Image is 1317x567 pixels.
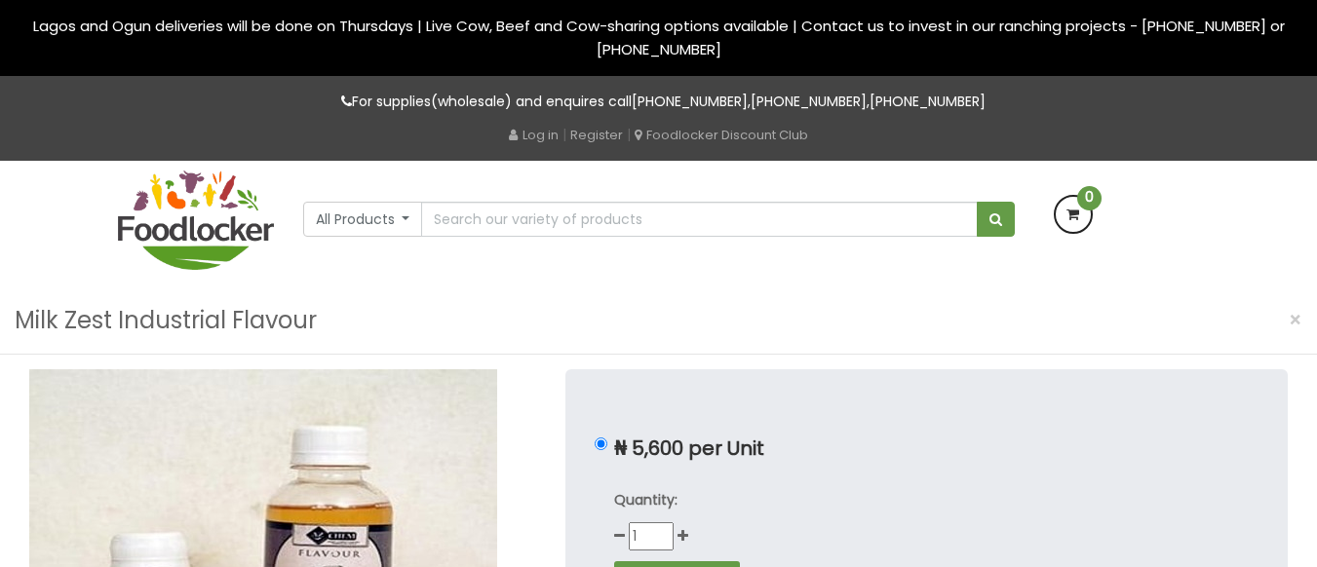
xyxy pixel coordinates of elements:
button: All Products [303,202,423,237]
p: For supplies(wholesale) and enquires call , , [118,91,1200,113]
strong: Quantity: [614,490,678,510]
input: Search our variety of products [421,202,977,237]
input: ₦ 5,600 per Unit [595,437,607,450]
a: Log in [509,126,559,144]
button: Close [1279,300,1312,340]
span: | [562,125,566,144]
a: [PHONE_NUMBER] [632,92,748,111]
span: × [1289,306,1302,334]
a: Foodlocker Discount Club [635,126,808,144]
span: | [627,125,631,144]
span: 0 [1077,186,1102,210]
a: [PHONE_NUMBER] [751,92,867,111]
h3: Milk Zest Industrial Flavour [15,302,317,339]
p: ₦ 5,600 per Unit [614,437,1239,460]
a: Register [570,126,623,144]
span: Lagos and Ogun deliveries will be done on Thursdays | Live Cow, Beef and Cow-sharing options avai... [33,16,1285,59]
img: FoodLocker [118,170,274,270]
a: [PHONE_NUMBER] [870,92,986,111]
